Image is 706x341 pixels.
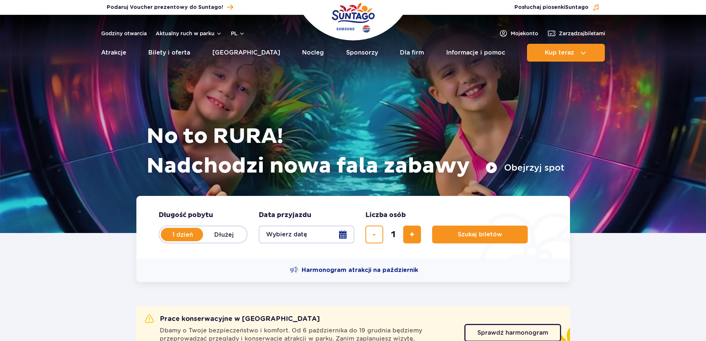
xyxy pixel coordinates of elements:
span: Długość pobytu [159,211,213,220]
button: pl [231,30,245,37]
button: Kup teraz [527,44,605,62]
span: Zarządzaj biletami [559,30,605,37]
button: dodaj bilet [403,226,421,243]
span: Posłuchaj piosenki [514,4,589,11]
span: Moje konto [511,30,538,37]
a: Mojekonto [499,29,538,38]
label: Dłużej [203,227,245,242]
input: liczba biletów [384,226,402,243]
span: Szukaj biletów [458,231,502,238]
a: Informacje i pomoc [446,44,505,62]
form: Planowanie wizyty w Park of Poland [136,196,570,258]
button: usuń bilet [365,226,383,243]
h1: No to RURA! Nadchodzi nowa fala zabawy [146,122,564,181]
button: Posłuchaj piosenkiSuntago [514,4,600,11]
span: Sprawdź harmonogram [477,330,548,336]
a: Podaruj Voucher prezentowy do Suntago! [107,2,233,12]
span: Data przyjazdu [259,211,311,220]
a: Dla firm [400,44,424,62]
span: Suntago [565,5,589,10]
a: Zarządzajbiletami [547,29,605,38]
span: Podaruj Voucher prezentowy do Suntago! [107,4,223,11]
a: Bilety i oferta [148,44,190,62]
a: Atrakcje [101,44,126,62]
span: Harmonogram atrakcji na październik [302,266,418,274]
label: 1 dzień [162,227,204,242]
button: Aktualny ruch w parku [156,30,222,36]
h2: Prace konserwacyjne w [GEOGRAPHIC_DATA] [145,315,320,324]
a: Nocleg [302,44,324,62]
button: Szukaj biletów [432,226,528,243]
a: Godziny otwarcia [101,30,147,37]
span: Liczba osób [365,211,406,220]
button: Wybierz datę [259,226,354,243]
span: Kup teraz [545,49,574,56]
button: Obejrzyj spot [485,162,564,174]
a: [GEOGRAPHIC_DATA] [212,44,280,62]
a: Harmonogram atrakcji na październik [290,266,418,275]
a: Sponsorzy [346,44,378,62]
